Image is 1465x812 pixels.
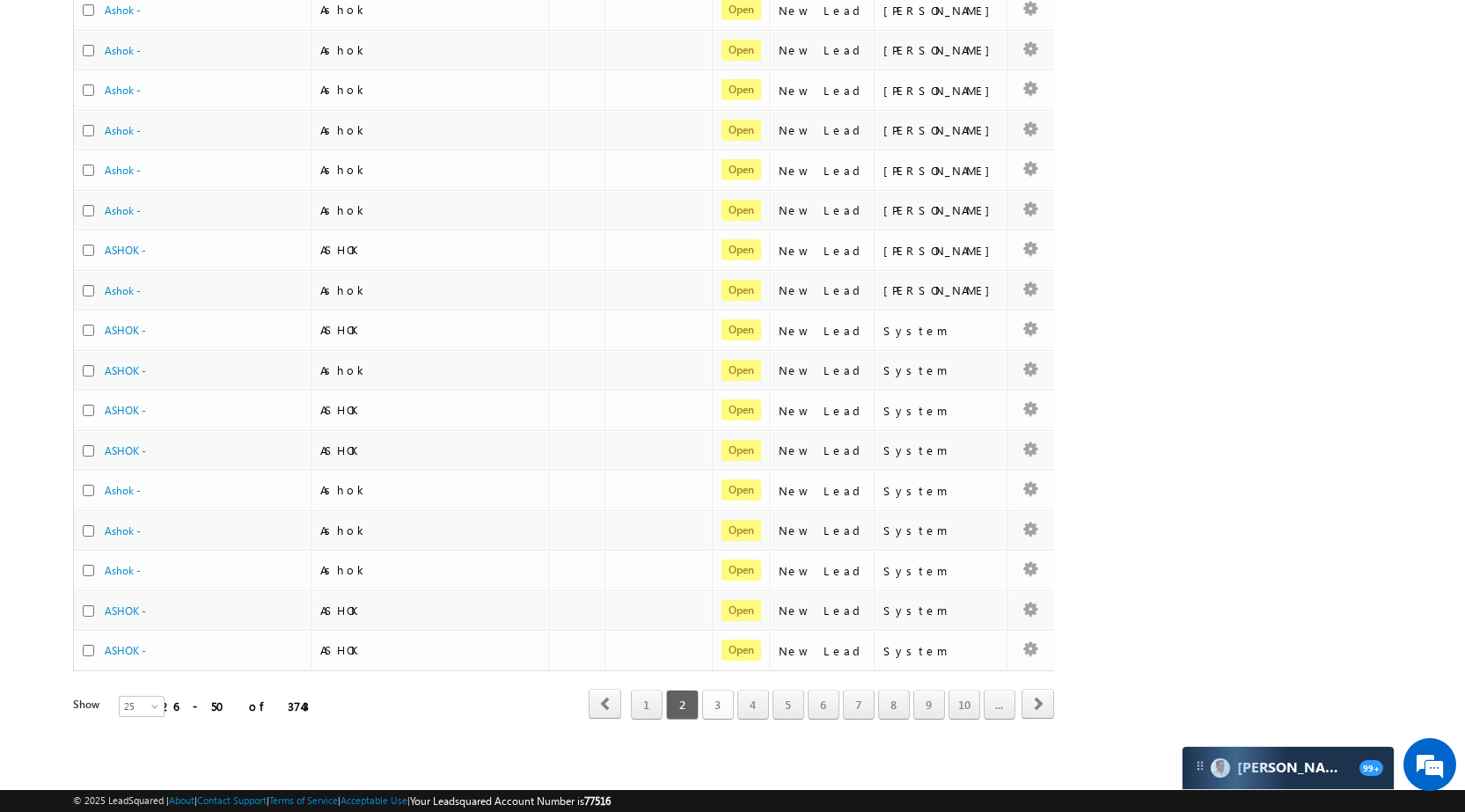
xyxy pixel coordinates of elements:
[722,360,761,381] span: Open
[269,794,338,806] a: Terms of Service
[722,319,761,340] span: Open
[1182,746,1395,790] div: carter-dragCarter[PERSON_NAME]99+
[666,690,699,720] span: 2
[105,124,141,137] a: Ashok -
[289,9,331,51] div: Minimize live chat window
[320,42,369,57] span: Ashok
[105,564,141,577] a: Ashok -
[883,83,999,99] div: [PERSON_NAME]
[105,4,141,17] a: Ashok -
[73,697,105,713] div: Show
[883,523,999,538] div: System
[105,404,146,417] a: ASHOK -
[119,696,165,717] a: 25
[320,242,361,257] span: ASHOK
[320,603,361,618] span: ASHOK
[779,443,867,458] div: New Lead
[722,399,761,421] span: Open
[779,483,867,499] div: New Lead
[779,42,867,58] div: New Lead
[883,282,999,298] div: [PERSON_NAME]
[779,403,867,419] div: New Lead
[702,690,734,720] a: 3
[105,324,146,337] a: ASHOK -
[722,440,761,461] span: Open
[883,483,999,499] div: System
[722,640,761,661] span: Open
[105,244,146,257] a: ASHOK -
[808,690,839,720] a: 6
[320,122,369,137] span: Ashok
[722,280,761,301] span: Open
[779,523,867,538] div: New Lead
[883,3,999,18] div: [PERSON_NAME]
[105,484,141,497] a: Ashok -
[779,3,867,18] div: New Lead
[589,689,621,719] span: prev
[320,443,361,457] span: ASHOK
[320,362,369,377] span: Ashok
[779,163,867,179] div: New Lead
[722,560,761,581] span: Open
[883,42,999,58] div: [PERSON_NAME]
[320,523,369,538] span: Ashok
[105,164,141,177] a: Ashok -
[320,642,361,657] span: ASHOK
[105,284,141,297] a: Ashok -
[73,793,611,809] span: © 2025 LeadSquared | | | | |
[631,690,663,720] a: 1
[105,84,141,97] a: Ashok -
[410,794,611,808] span: Your Leadsquared Account Number is
[1193,759,1207,773] img: carter-drag
[779,643,867,659] div: New Lead
[320,282,369,297] span: Ashok
[169,794,194,806] a: About
[883,403,999,419] div: System
[105,204,141,217] a: Ashok -
[320,482,369,497] span: Ashok
[779,122,867,138] div: New Lead
[883,563,999,579] div: System
[779,202,867,218] div: New Lead
[883,323,999,339] div: System
[30,92,74,115] img: d_60004797649_company_0_60004797649
[843,690,875,720] a: 7
[883,643,999,659] div: System
[320,82,369,97] span: Ashok
[320,562,369,577] span: Ashok
[883,603,999,618] div: System
[1022,691,1054,719] a: next
[92,92,296,115] div: Chat with us now
[161,696,309,716] div: 26 - 50 of 3743
[105,44,141,57] a: Ashok -
[589,691,621,719] a: prev
[779,282,867,298] div: New Lead
[320,202,369,217] span: Ashok
[722,239,761,260] span: Open
[320,162,369,177] span: Ashok
[913,690,945,720] a: 9
[105,644,146,657] a: ASHOK -
[1359,760,1383,776] span: 99+
[197,794,267,806] a: Contact Support
[722,520,761,541] span: Open
[105,604,146,618] a: ASHOK -
[949,690,980,720] a: 10
[320,402,361,417] span: ASHOK
[23,163,321,527] textarea: Type your message and hit 'Enter'
[722,79,761,100] span: Open
[883,202,999,218] div: [PERSON_NAME]
[1022,689,1054,719] span: next
[883,163,999,179] div: [PERSON_NAME]
[773,690,804,720] a: 5
[320,322,361,337] span: ASHOK
[984,690,1015,720] a: ...
[105,524,141,538] a: Ashok -
[883,122,999,138] div: [PERSON_NAME]
[779,362,867,378] div: New Lead
[722,40,761,61] span: Open
[878,690,910,720] a: 8
[779,563,867,579] div: New Lead
[779,323,867,339] div: New Lead
[722,600,761,621] span: Open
